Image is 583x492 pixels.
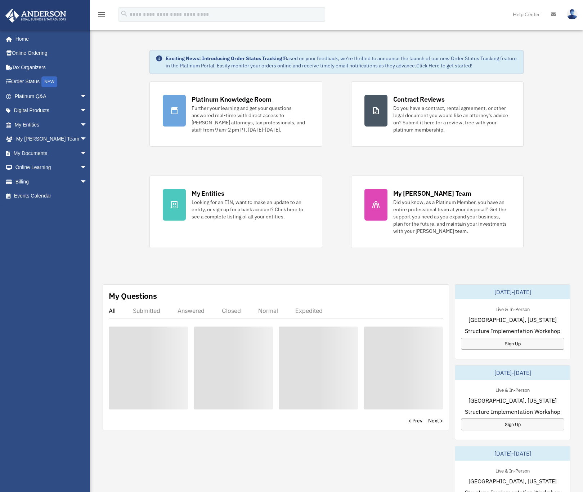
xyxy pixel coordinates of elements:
div: Contract Reviews [393,95,445,104]
div: Closed [222,307,241,314]
a: My Entitiesarrow_drop_down [5,118,98,132]
a: Online Learningarrow_drop_down [5,160,98,175]
span: arrow_drop_down [80,118,94,132]
a: My Entities Looking for an EIN, want to make an update to an entity, or sign up for a bank accoun... [149,176,322,248]
span: [GEOGRAPHIC_DATA], [US_STATE] [468,315,557,324]
a: Online Ordering [5,46,98,61]
div: All [109,307,116,314]
a: Next > [428,417,443,424]
div: Further your learning and get your questions answered real-time with direct access to [PERSON_NAM... [192,105,309,133]
div: Submitted [133,307,160,314]
div: Based on your feedback, we're thrilled to announce the launch of our new Order Status Tracking fe... [166,55,517,69]
div: My Questions [109,291,157,301]
a: Contract Reviews Do you have a contract, rental agreement, or other legal document you would like... [351,81,524,147]
img: Anderson Advisors Platinum Portal [3,9,68,23]
div: Expedited [295,307,323,314]
div: Platinum Knowledge Room [192,95,272,104]
span: arrow_drop_down [80,89,94,104]
i: search [120,10,128,18]
i: menu [97,10,106,19]
div: [DATE]-[DATE] [455,285,570,299]
span: arrow_drop_down [80,132,94,147]
span: Structure Implementation Workshop [465,327,560,335]
a: Platinum Knowledge Room Further your learning and get your questions answered real-time with dire... [149,81,322,147]
div: Looking for an EIN, want to make an update to an entity, or sign up for a bank account? Click her... [192,199,309,220]
div: NEW [41,76,57,87]
a: My [PERSON_NAME] Teamarrow_drop_down [5,132,98,146]
span: [GEOGRAPHIC_DATA], [US_STATE] [468,477,557,486]
div: My Entities [192,189,224,198]
a: < Prev [408,417,422,424]
div: Answered [178,307,205,314]
a: Order StatusNEW [5,75,98,89]
span: [GEOGRAPHIC_DATA], [US_STATE] [468,396,557,405]
img: User Pic [567,9,578,19]
div: My [PERSON_NAME] Team [393,189,471,198]
a: Digital Productsarrow_drop_down [5,103,98,118]
a: Sign Up [461,418,564,430]
span: arrow_drop_down [80,174,94,189]
div: Do you have a contract, rental agreement, or other legal document you would like an attorney's ad... [393,105,511,133]
a: Billingarrow_drop_down [5,174,98,189]
div: Did you know, as a Platinum Member, you have an entire professional team at your disposal? Get th... [393,199,511,235]
div: [DATE]-[DATE] [455,446,570,461]
div: [DATE]-[DATE] [455,365,570,380]
a: menu [97,13,106,19]
strong: Exciting News: Introducing Order Status Tracking! [166,55,284,62]
a: Sign Up [461,338,564,350]
span: arrow_drop_down [80,103,94,118]
a: Events Calendar [5,189,98,203]
div: Normal [258,307,278,314]
span: Structure Implementation Workshop [465,407,560,416]
a: My Documentsarrow_drop_down [5,146,98,160]
div: Live & In-Person [490,466,535,474]
div: Live & In-Person [490,386,535,393]
a: Tax Organizers [5,60,98,75]
a: Click Here to get started! [416,62,472,69]
span: arrow_drop_down [80,160,94,175]
a: Home [5,32,94,46]
a: My [PERSON_NAME] Team Did you know, as a Platinum Member, you have an entire professional team at... [351,176,524,248]
div: Live & In-Person [490,305,535,313]
span: arrow_drop_down [80,146,94,161]
a: Platinum Q&Aarrow_drop_down [5,89,98,103]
